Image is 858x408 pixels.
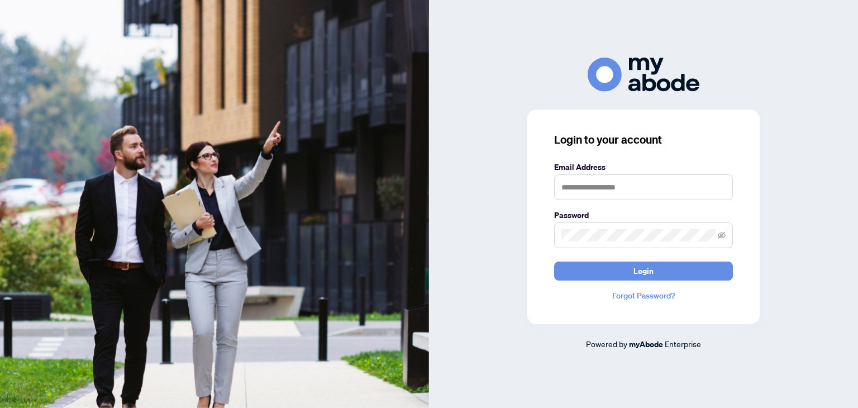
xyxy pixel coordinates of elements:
label: Email Address [554,161,733,173]
button: Login [554,262,733,281]
span: Login [633,262,654,280]
span: Enterprise [665,339,701,349]
span: Powered by [586,339,627,349]
a: myAbode [629,338,663,350]
img: ma-logo [588,58,699,92]
label: Password [554,209,733,221]
h3: Login to your account [554,132,733,148]
span: eye-invisible [718,231,726,239]
a: Forgot Password? [554,290,733,302]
